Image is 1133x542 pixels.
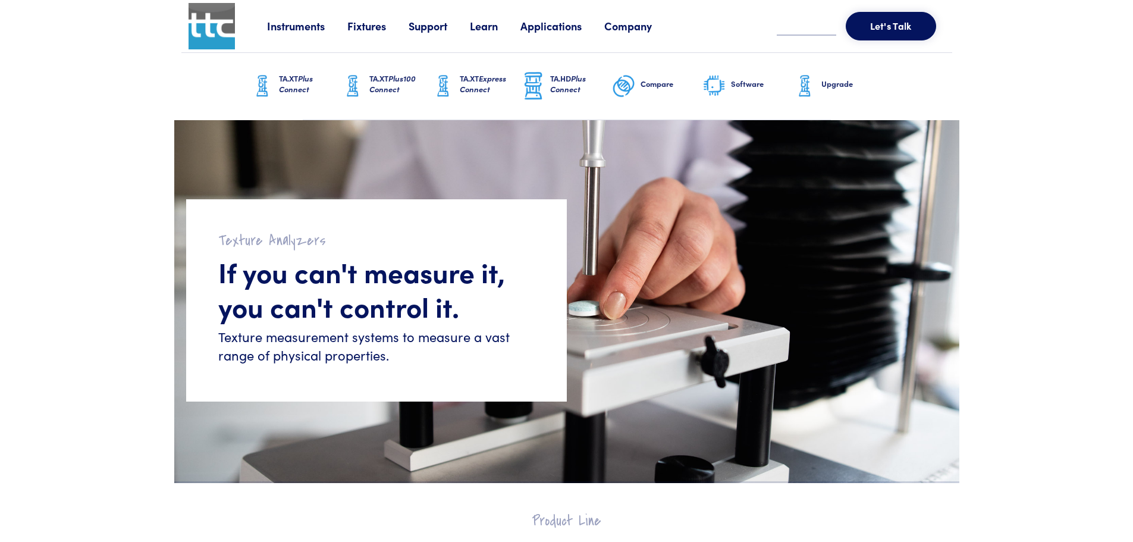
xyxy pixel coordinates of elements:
[641,79,702,89] h6: Compare
[793,71,817,101] img: ta-xt-graphic.png
[793,53,883,120] a: Upgrade
[409,18,470,33] a: Support
[550,73,586,95] span: Plus Connect
[279,73,341,95] h6: TA.XT
[604,18,674,33] a: Company
[279,73,313,95] span: Plus Connect
[189,3,235,49] img: ttc_logo_1x1_v1.0.png
[267,18,347,33] a: Instruments
[218,255,535,323] h1: If you can't measure it, you can't control it.
[218,231,535,250] h2: Texture Analyzers
[702,53,793,120] a: Software
[846,12,936,40] button: Let's Talk
[369,73,416,95] span: Plus100 Connect
[431,53,522,120] a: TA.XTExpress Connect
[218,328,535,365] h6: Texture measurement systems to measure a vast range of physical properties.
[550,73,612,95] h6: TA.HD
[369,73,431,95] h6: TA.XT
[612,53,702,120] a: Compare
[341,53,431,120] a: TA.XTPlus100 Connect
[702,74,726,99] img: software-graphic.png
[460,73,506,95] span: Express Connect
[522,71,545,102] img: ta-hd-graphic.png
[431,71,455,101] img: ta-xt-graphic.png
[522,53,612,120] a: TA.HDPlus Connect
[250,71,274,101] img: ta-xt-graphic.png
[520,18,604,33] a: Applications
[347,18,409,33] a: Fixtures
[460,73,522,95] h6: TA.XT
[210,512,924,530] h2: Product Line
[821,79,883,89] h6: Upgrade
[250,53,341,120] a: TA.XTPlus Connect
[341,71,365,101] img: ta-xt-graphic.png
[731,79,793,89] h6: Software
[470,18,520,33] a: Learn
[612,71,636,101] img: compare-graphic.png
